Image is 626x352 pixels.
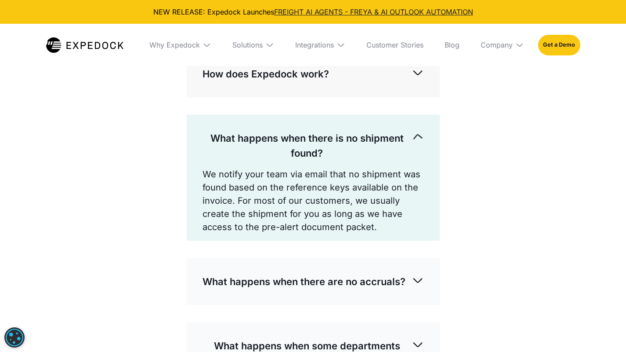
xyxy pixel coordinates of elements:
a: FREIGHT AI AGENTS - FREYA & AI OUTLOOK AUTOMATION [274,7,473,16]
iframe: Chat Widget [480,257,626,352]
div: Why Expedock [149,40,200,49]
p: We notify your team via email that no shipment was found based on the reference keys available on... [203,168,424,234]
div: Company [481,40,513,49]
a: Blog [438,24,467,66]
div: NEW RELEASE: Expedock Launches [7,7,619,17]
p: What happens when there are no accruals? [203,274,405,289]
div: Integrations [288,24,352,66]
div: Solutions [225,24,281,66]
div: Solutions [232,40,263,49]
a: Customer Stories [359,24,431,66]
div: Why Expedock [142,24,218,66]
div: Company [474,24,531,66]
div: Integrations [295,40,334,49]
p: How does Expedock work? [203,66,329,81]
p: What happens when there is no shipment found? [203,131,412,161]
a: Get a Demo [538,35,580,55]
